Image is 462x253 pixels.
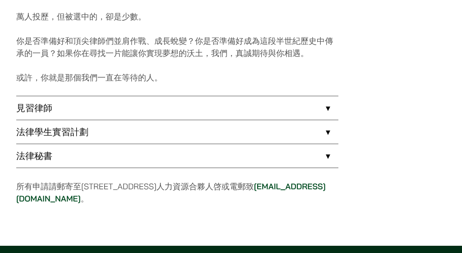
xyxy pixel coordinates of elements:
p: 所有申請請郵寄至[STREET_ADDRESS]人力資源合夥人啓或電郵致 。 [16,180,338,205]
p: 或許，你就是那個我們一直在等待的人。 [16,71,338,84]
a: 見習律師 [16,96,338,120]
a: 法律學生實習計劃 [16,120,338,144]
a: 法律秘書 [16,144,338,168]
p: 萬人投歷，但被選中的，卻是少數。 [16,10,338,23]
p: 你是否準備好和頂尖律師們並肩作戰、成長蛻變？你是否準備好成為這段半世紀歷史中傳承的一員？如果你在尋找一片能讓你實現夢想的沃土，我們，真誠期待與你相遇。 [16,35,338,59]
